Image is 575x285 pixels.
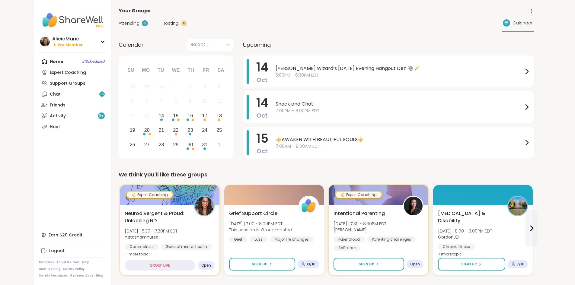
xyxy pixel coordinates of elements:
div: 13 [142,20,148,26]
div: 10 [202,97,207,105]
span: Attending [119,20,139,27]
span: Hosting [162,20,179,27]
span: Upcoming [243,41,271,49]
span: [MEDICAL_DATA] & Disability [438,210,501,224]
div: Not available Sunday, October 12th, 2025 [126,109,139,122]
div: Grief [229,236,247,242]
div: Earn $20 Credit [39,230,106,240]
a: Host Training [39,267,61,271]
div: 18 [216,112,222,120]
a: Activity9+ [39,110,106,121]
button: Sign Up [229,258,295,271]
div: Not available Monday, September 29th, 2025 [140,81,153,93]
div: Choose Wednesday, October 22nd, 2025 [169,124,182,137]
span: Snack and Chat [276,100,523,108]
div: 25 [216,126,222,134]
div: Not available Wednesday, October 8th, 2025 [169,95,182,108]
div: 30 [159,83,164,91]
div: We [169,64,182,77]
a: Friends [39,100,106,110]
div: month 2025-10 [125,80,226,152]
span: 14 [256,59,268,76]
div: Expert Coaching [336,192,382,198]
img: Natasha [404,197,423,215]
div: 20 [144,126,150,134]
div: 28 [130,83,135,91]
a: Safety Resources [39,274,68,278]
div: 17 [202,112,207,120]
div: 11 [216,97,222,105]
div: Not available Monday, October 13th, 2025 [140,109,153,122]
div: Host [50,124,60,130]
div: Chronic Illness [438,244,475,250]
div: Not available Sunday, October 5th, 2025 [126,95,139,108]
div: Not available Thursday, October 9th, 2025 [184,95,197,108]
div: Fr [199,64,212,77]
b: GordonJD [438,234,459,240]
span: 7 / 16 [517,262,524,267]
a: Logout [39,245,106,256]
div: 31 [202,141,207,149]
div: Su [124,64,137,77]
b: [PERSON_NAME] [334,227,367,233]
div: Th [184,64,197,77]
span: Open [201,263,211,268]
span: [DATE] | 6:30 - 7:30PM EDT [125,228,177,234]
div: Not available Friday, October 3rd, 2025 [198,81,211,93]
img: GordonJD [508,197,527,215]
div: Not available Saturday, October 11th, 2025 [213,95,226,108]
div: We think you'll like these groups [119,170,534,179]
div: 26 [130,141,135,149]
span: Oct [257,147,268,155]
a: Expert Coaching [39,67,106,78]
div: Choose Wednesday, October 29th, 2025 [169,138,182,151]
div: 3 [203,83,206,91]
img: ShareWell Nav Logo [39,10,106,31]
div: Parenthood [334,236,365,242]
a: Support Groups [39,78,106,89]
div: Tu [154,64,168,77]
div: Choose Tuesday, October 28th, 2025 [155,138,168,151]
span: Sign Up [252,261,267,267]
span: This session is Group-hosted [229,227,292,233]
div: 5 [131,97,134,105]
a: Blog [96,274,103,278]
span: [PERSON_NAME] Wizard’s [DATE] Evening Hangout Den 🐺🪄 [276,65,523,72]
div: 29 [144,83,150,91]
div: Choose Thursday, October 30th, 2025 [184,138,197,151]
div: 19 [130,126,135,134]
span: Sign Up [359,261,374,267]
span: Calendar [119,41,144,49]
span: 14 [256,94,268,111]
div: AliciaMarie [52,36,83,42]
div: 9 [189,97,192,105]
div: General mental health [161,244,212,250]
div: Not available Saturday, October 4th, 2025 [213,81,226,93]
div: Support Groups [50,81,85,87]
div: 21 [159,126,164,134]
div: 2 [189,83,192,91]
div: Choose Monday, October 27th, 2025 [140,138,153,151]
div: Choose Thursday, October 16th, 2025 [184,109,197,122]
span: 5:00PM - 6:30PM EDT [276,72,523,78]
a: Referrals [39,260,54,264]
span: Oct [257,76,268,84]
div: Choose Monday, October 20th, 2025 [140,124,153,137]
div: 15 [173,112,179,120]
div: Not available Sunday, September 28th, 2025 [126,81,139,93]
div: Not available Monday, October 6th, 2025 [140,95,153,108]
div: Choose Saturday, October 18th, 2025 [213,109,226,122]
div: Chat [50,91,61,97]
span: 16 [100,92,104,97]
div: 1 [174,83,177,91]
div: Not available Tuesday, October 7th, 2025 [155,95,168,108]
div: Logout [49,248,65,254]
b: natashamnurse [125,234,158,240]
div: 28 [159,141,164,149]
span: Intentional Parenting [334,210,385,217]
div: 8 [181,20,187,26]
div: 30 [188,141,193,149]
img: natashamnurse [195,197,214,215]
div: 14 [159,112,164,120]
span: Your Groups [119,7,150,14]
